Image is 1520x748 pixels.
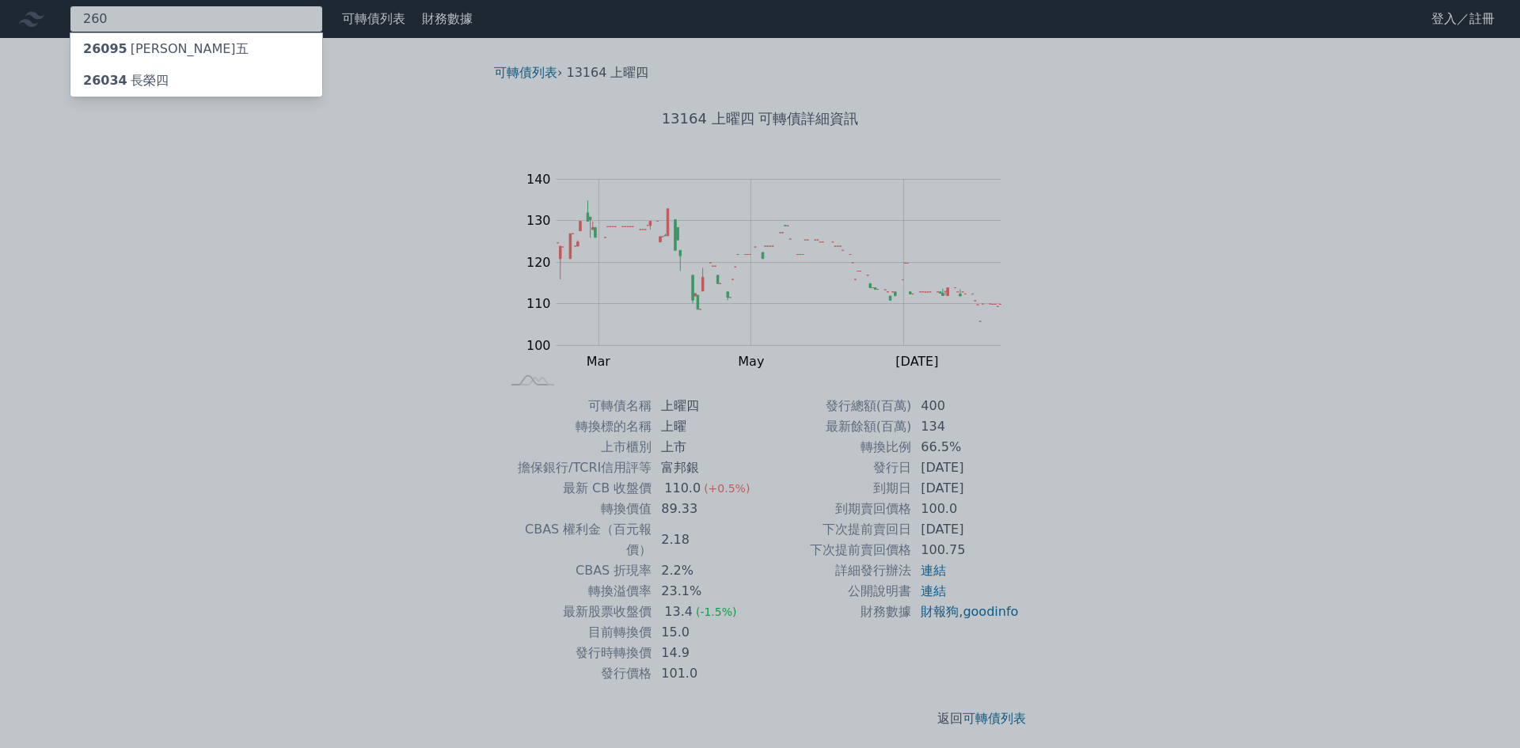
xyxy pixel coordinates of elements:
[1441,672,1520,748] iframe: Chat Widget
[70,65,322,97] a: 26034長榮四
[1441,672,1520,748] div: 聊天小工具
[83,71,169,90] div: 長榮四
[70,33,322,65] a: 26095[PERSON_NAME]五
[83,40,249,59] div: [PERSON_NAME]五
[83,73,127,88] span: 26034
[83,41,127,56] span: 26095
